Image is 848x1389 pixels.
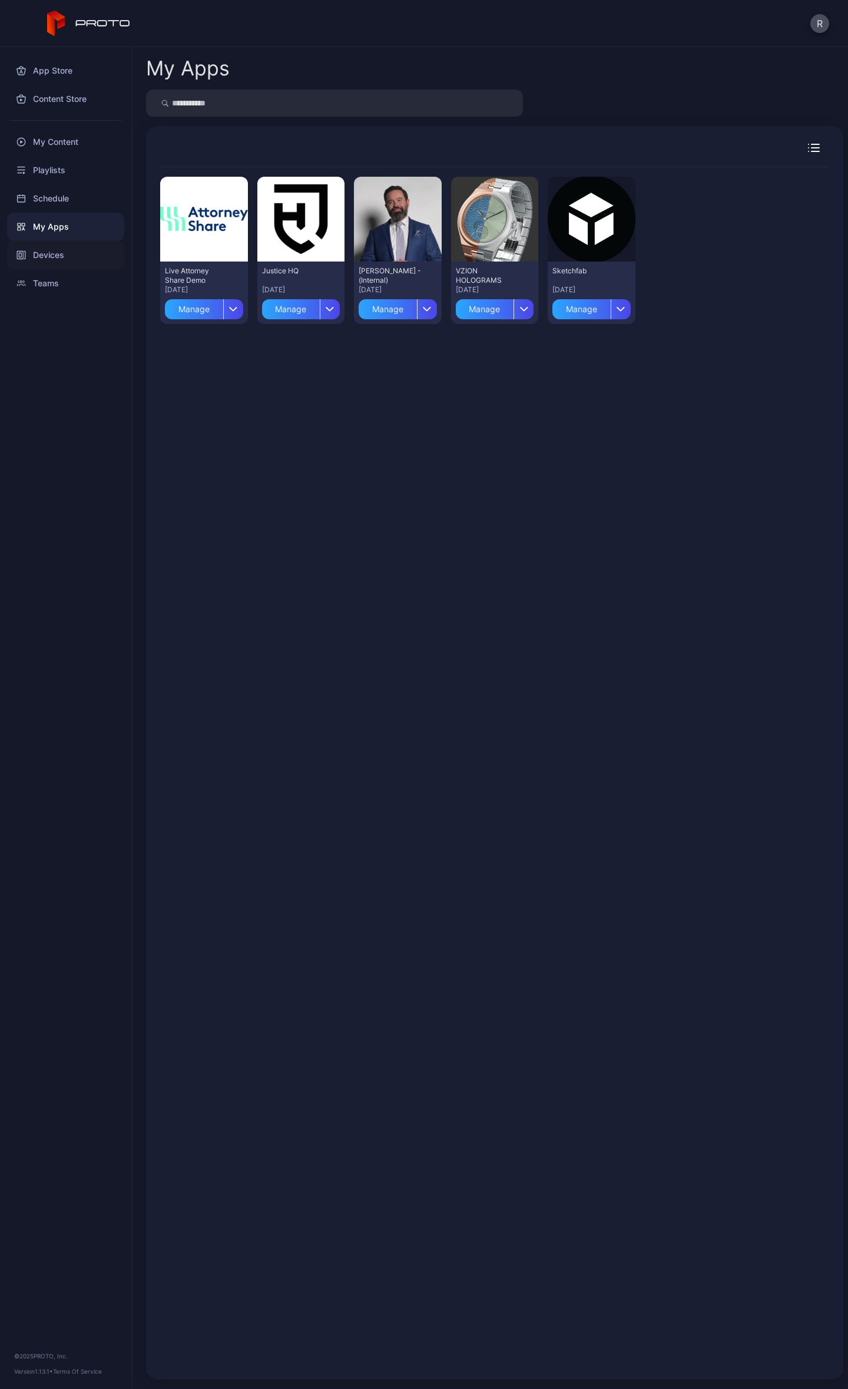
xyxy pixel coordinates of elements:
div: Manage [359,299,417,319]
a: Schedule [7,184,124,213]
div: Live Attorney Share Demo [165,266,230,285]
button: R [810,14,829,33]
div: [DATE] [165,285,243,295]
a: My Apps [7,213,124,241]
div: [DATE] [456,285,534,295]
div: VZION HOLOGRAMS [456,266,521,285]
a: Playlists [7,156,124,184]
a: App Store [7,57,124,85]
div: [DATE] [359,285,437,295]
div: Sketchfab [552,266,617,276]
div: Manage [552,299,611,319]
a: Terms Of Service [53,1368,102,1375]
button: Manage [359,295,437,319]
span: Version 1.13.1 • [14,1368,53,1375]
button: Manage [552,295,631,319]
div: Manage [262,299,320,319]
div: [DATE] [262,285,340,295]
a: Devices [7,241,124,269]
button: Manage [262,295,340,319]
div: Bob Simon Law - (Internal) [359,266,423,285]
button: Manage [456,295,534,319]
div: Manage [456,299,514,319]
a: Teams [7,269,124,297]
div: Justice HQ [262,266,327,276]
div: Manage [165,299,223,319]
div: © 2025 PROTO, Inc. [14,1351,117,1361]
a: My Content [7,128,124,156]
a: Content Store [7,85,124,113]
div: [DATE] [552,285,631,295]
div: My Apps [146,58,230,78]
button: Manage [165,295,243,319]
